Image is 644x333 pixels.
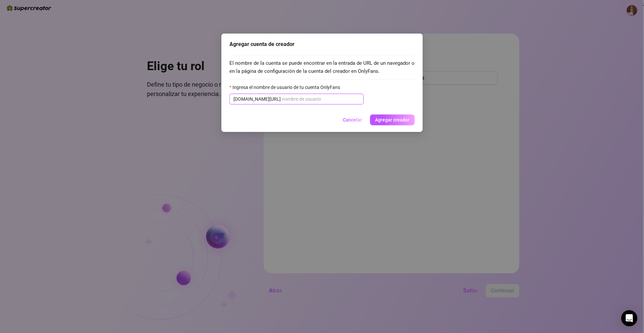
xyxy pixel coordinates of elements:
div: Abrir Intercom Messenger [621,310,637,326]
font: Agregar cuenta de creador [229,41,294,47]
button: Agregar creador [370,114,415,125]
font: [DOMAIN_NAME][URL] [233,96,281,102]
button: Cancelar [337,114,367,125]
label: Ingresa el nombre de usuario de tu cuenta OnlyFans [229,84,344,91]
font: Agregar creador [375,117,410,123]
font: El nombre de la cuenta se puede encontrar en la entrada de URL de un navegador o en la página de ... [229,60,415,74]
font: Cancelar [343,117,362,123]
font: Ingresa el nombre de usuario de tu cuenta OnlyFans [232,85,340,90]
input: Ingresa el nombre de usuario de tu cuenta OnlyFans [282,95,360,103]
